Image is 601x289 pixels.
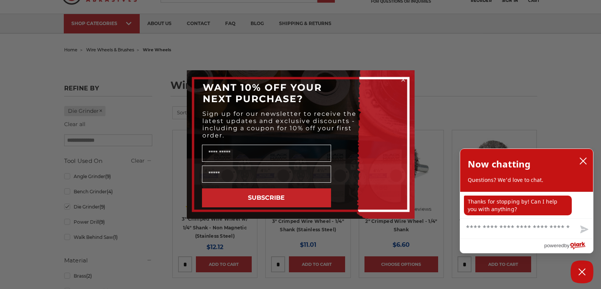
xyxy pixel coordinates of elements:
[202,166,331,183] input: Email
[577,155,589,167] button: close chatbox
[460,192,593,218] div: chat
[464,196,572,215] p: Thanks for stopping by! Can I help you with anything?
[202,188,331,207] button: SUBSCRIBE
[203,82,322,104] span: WANT 10% OFF YOUR NEXT PURCHASE?
[544,241,564,250] span: powered
[544,239,593,253] a: Powered by Olark
[468,156,530,172] h2: Now chatting
[564,241,569,250] span: by
[571,261,593,283] button: Close Chatbox
[574,221,593,238] button: Send message
[468,176,585,184] p: Questions? We'd love to chat.
[202,110,356,139] span: Sign up for our newsletter to receive the latest updates and exclusive discounts - including a co...
[460,148,593,253] div: olark chatbox
[399,76,407,84] button: Close dialog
